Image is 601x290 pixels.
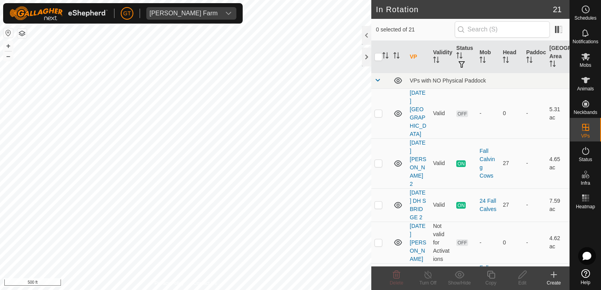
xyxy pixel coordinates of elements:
[579,157,592,162] span: Status
[580,63,591,68] span: Mobs
[546,88,570,138] td: 5.31 ac
[455,21,550,38] input: Search (S)
[475,279,507,286] div: Copy
[581,181,590,185] span: Infra
[4,28,13,38] button: Reset Map
[430,88,453,138] td: Valid
[538,279,570,286] div: Create
[476,41,500,73] th: Mob
[430,222,453,263] td: Not valid for Activations
[4,51,13,61] button: –
[581,134,590,138] span: VPs
[194,280,217,287] a: Contact Us
[576,204,595,209] span: Heatmap
[456,239,468,246] span: OFF
[577,86,594,91] span: Animals
[410,189,426,220] a: [DATE] DH S BRIDGE 2
[500,88,523,138] td: 0
[453,41,476,73] th: Status
[523,88,546,138] td: -
[221,7,236,20] div: dropdown trigger
[479,239,496,247] div: -
[500,222,523,263] td: 0
[9,6,108,20] img: Gallagher Logo
[407,41,430,73] th: VP
[393,53,400,60] p-sorticon: Activate to sort
[376,5,553,14] h2: In Rotation
[574,16,596,20] span: Schedules
[456,160,466,167] span: ON
[412,279,444,286] div: Turn Off
[410,223,426,262] a: [DATE] [PERSON_NAME]
[390,280,404,286] span: Delete
[549,62,556,68] p-sorticon: Activate to sort
[155,280,184,287] a: Privacy Policy
[523,222,546,263] td: -
[546,222,570,263] td: 4.62 ac
[430,138,453,188] td: Valid
[523,188,546,222] td: -
[410,139,426,187] a: [DATE] [PERSON_NAME] 2
[479,109,496,117] div: -
[376,26,455,34] span: 0 selected of 21
[456,110,468,117] span: OFF
[123,9,131,18] span: GT
[479,147,496,180] div: Fall Calving Cows
[523,41,546,73] th: Paddock
[526,58,533,64] p-sorticon: Activate to sort
[546,188,570,222] td: 7.59 ac
[456,53,463,60] p-sorticon: Activate to sort
[430,188,453,222] td: Valid
[500,41,523,73] th: Head
[146,7,221,20] span: Thoren Farm
[573,39,598,44] span: Notifications
[17,29,27,38] button: Map Layers
[503,58,509,64] p-sorticon: Activate to sort
[573,110,597,115] span: Neckbands
[4,41,13,51] button: +
[507,279,538,286] div: Edit
[149,10,218,17] div: [PERSON_NAME] Farm
[500,138,523,188] td: 27
[433,58,439,64] p-sorticon: Activate to sort
[382,53,389,60] p-sorticon: Activate to sort
[546,138,570,188] td: 4.65 ac
[430,41,453,73] th: Validity
[479,58,486,64] p-sorticon: Activate to sort
[523,138,546,188] td: -
[456,202,466,209] span: ON
[410,90,426,137] a: [DATE] [GEOGRAPHIC_DATA]
[444,279,475,286] div: Show/Hide
[570,266,601,288] a: Help
[553,4,562,15] span: 21
[546,41,570,73] th: [GEOGRAPHIC_DATA] Area
[581,280,590,285] span: Help
[410,77,566,84] div: VPs with NO Physical Paddock
[500,188,523,222] td: 27
[479,197,496,213] div: 24 Fall Calves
